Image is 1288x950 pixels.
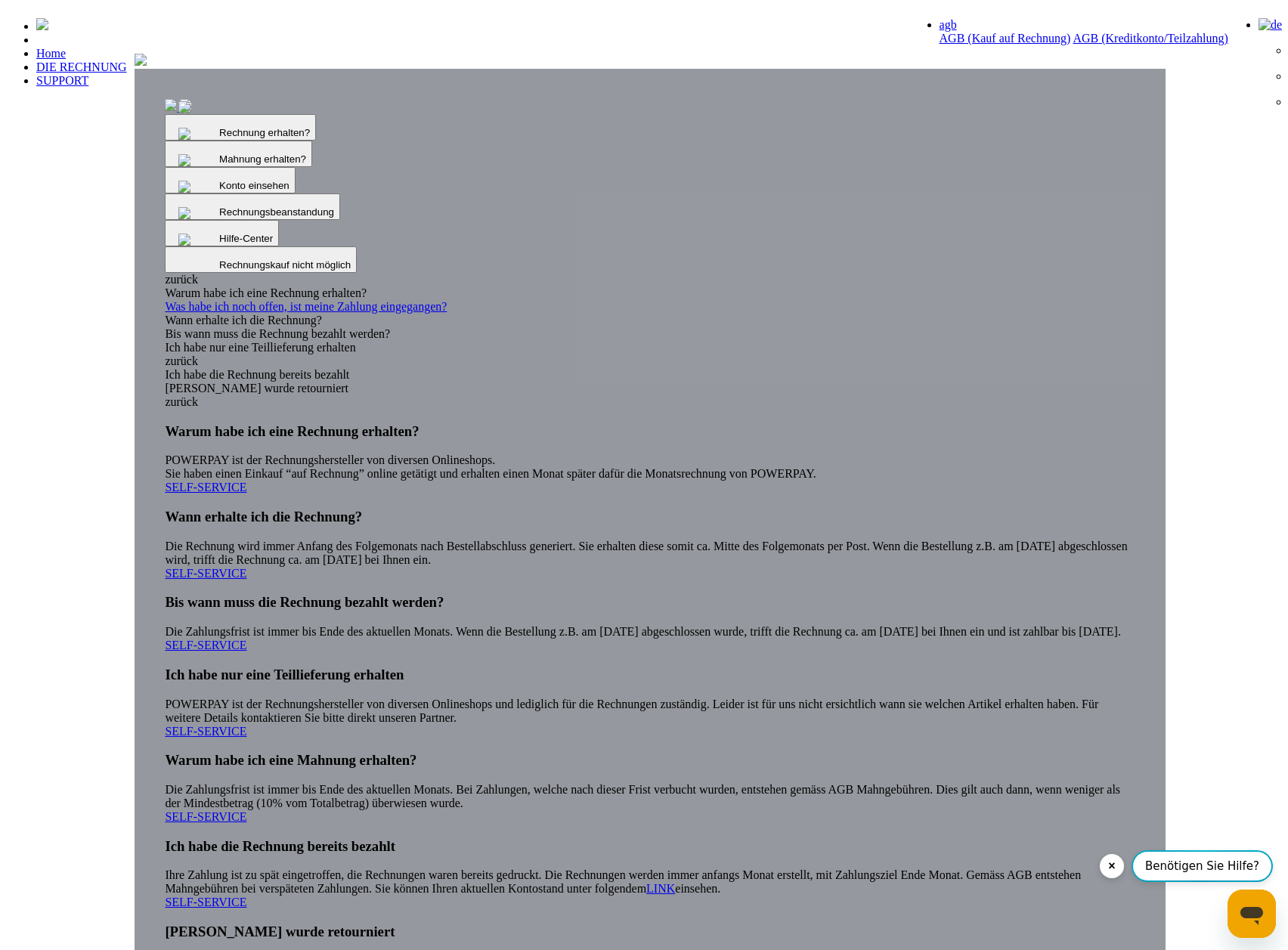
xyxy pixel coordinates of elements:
a: Home [36,47,66,60]
div: Die Zahlungsfrist ist immer bis Ende des aktuellen Monats. Bei Zahlungen, welche nach dieser Fris... [165,752,1135,824]
a: SELF-SERVICE [165,639,246,651]
button: Rechnungskauf nicht möglich [165,246,357,273]
h3: Wann erhalte ich die Rechnung? [165,509,1135,525]
img: qb_bell.svg [175,124,220,144]
button: Hilfe-Center [165,220,279,246]
button: Mahnung erhalten? [165,141,312,167]
div: Wann erhalte ich die Rechnung? [165,314,1135,327]
a: Konto einsehen [165,178,295,191]
div: Ihre Zahlung ist zu spät eingetroffen, die Rechnungen waren bereits gedruckt. Die Rechnungen werd... [165,838,1135,910]
span: Rechnungskauf nicht möglich [219,259,351,271]
div: Die Zahlungsfrist ist immer bis Ende des aktuellen Monats. Wenn die Bestellung z.B. am [DATE] abg... [165,594,1135,652]
a: zurück [165,395,198,408]
h3: Ich habe die Rechnung bereits bezahlt [165,838,1135,855]
h3: Warum habe ich eine Rechnung erhalten? [165,423,1135,440]
img: single_invoice_powerpay_de.jpg [165,99,177,111]
span: Hilfe-Center [219,233,273,244]
div: Benötigen Sie Hilfe? [1100,850,1273,882]
a: DIE RECHNUNG [36,60,127,73]
button: Rechnung erhalten? [165,114,316,141]
a: SELF-SERVICE [165,481,246,494]
a: AGB (Kreditkonto/Teilzahlung) [1073,32,1228,45]
h3: Warum habe ich eine Mahnung erhalten? [165,752,1135,769]
img: logo-powerpay-white.svg [36,18,48,30]
a: SELF-SERVICE [165,725,246,738]
a: AGB (Kauf auf Rechnung) [940,32,1071,45]
iframe: Schaltfläche zum Öffnen des Messaging-Fensters [1228,890,1276,938]
div: zurück [165,273,1135,286]
img: qb_help.svg [175,203,220,223]
img: qb_warning.svg [175,177,220,196]
div: Benötigen Sie Hilfe? [1132,850,1273,882]
h3: Bis wann muss die Rechnung bezahlt werden? [165,594,1135,611]
a: SELF-SERVICE [165,567,246,580]
button: Konto einsehen [165,167,295,193]
span: Mahnung erhalten? [219,153,306,165]
a: Rechnungsbeanstandung [165,205,340,218]
a: SUPPORT [36,74,88,87]
a: SELF-SERVICE [165,810,246,823]
h3: Ich habe nur eine Teillieferung erhalten [165,667,1135,683]
h3: [PERSON_NAME] wurde retourniert [165,924,1135,940]
div: zurück [165,354,1135,368]
a: Hilfe-Center [165,231,279,244]
a: SELF-SERVICE [165,896,246,908]
div: [PERSON_NAME] wurde retourniert [165,382,1135,395]
a: Rechnungskauf nicht möglich [165,258,357,271]
a: Mahnung erhalten? [165,152,312,165]
span: Rechnung erhalten? [219,127,310,138]
a: agb [940,18,957,31]
a: Rechnung erhalten? [165,125,316,138]
img: de [1259,18,1282,32]
a: Was habe ich noch offen, ist meine Zahlung eingegangen? [165,300,1135,314]
img: qb_bill.svg [175,97,220,117]
div: Ich habe die Rechnung bereits bezahlt [165,368,1135,382]
a: LINK [646,882,675,895]
img: qb_close.svg [175,230,220,249]
img: title-powerpay_de.svg [135,54,147,66]
div: Die Rechnung wird immer Anfang des Folgemonats nach Bestellabschluss generiert. Sie erhalten dies... [165,509,1135,580]
div: Warum habe ich eine Rechnung erhalten? [165,286,1135,300]
div: Ich habe nur eine Teillieferung erhalten [165,341,1135,354]
span: Konto einsehen [219,180,289,191]
button: Close launcher [1100,854,1124,878]
span: Rechnungsbeanstandung [219,206,334,218]
button: Rechnungsbeanstandung [165,193,340,220]
div: Bis wann muss die Rechnung bezahlt werden? [165,327,1135,341]
img: qb_search.svg [175,150,220,170]
div: POWERPAY ist der Rechnungshersteller von diversen Onlineshops und lediglich für die Rechnungen zu... [165,667,1135,738]
div: POWERPAY ist der Rechnungshersteller von diversen Onlineshops. Sie haben einen Einkauf “auf Rechn... [165,423,1135,495]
